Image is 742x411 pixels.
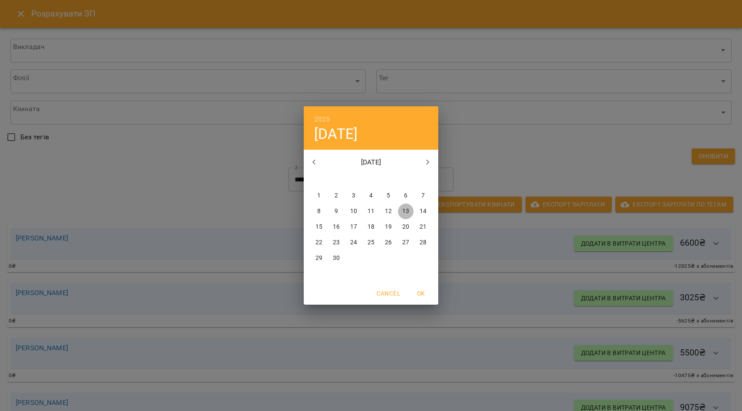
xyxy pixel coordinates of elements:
p: 16 [333,223,340,231]
button: 16 [328,219,344,235]
span: пт [381,175,396,184]
button: 10 [346,204,361,219]
p: 13 [402,207,409,216]
p: 23 [333,238,340,247]
span: вт [328,175,344,184]
p: 4 [369,191,373,200]
button: Cancel [373,286,404,301]
span: чт [363,175,379,184]
p: 25 [368,238,374,247]
p: 1 [317,191,321,200]
p: 14 [420,207,427,216]
p: 12 [385,207,392,216]
p: 7 [421,191,425,200]
p: 2 [335,191,338,200]
button: 22 [311,235,327,250]
p: 19 [385,223,392,231]
p: 9 [335,207,338,216]
p: 30 [333,254,340,263]
p: 27 [402,238,409,247]
button: 3 [346,188,361,204]
button: 4 [363,188,379,204]
p: 26 [385,238,392,247]
p: 3 [352,191,355,200]
p: 28 [420,238,427,247]
button: 2 [328,188,344,204]
span: Cancel [377,288,400,299]
button: 8 [311,204,327,219]
p: 17 [350,223,357,231]
p: 5 [387,191,390,200]
button: 1 [311,188,327,204]
button: 24 [346,235,361,250]
span: ср [346,175,361,184]
button: 21 [415,219,431,235]
button: 5 [381,188,396,204]
p: 6 [404,191,407,200]
button: 25 [363,235,379,250]
button: 17 [346,219,361,235]
button: 19 [381,219,396,235]
p: [DATE] [325,157,418,168]
button: 7 [415,188,431,204]
p: 22 [315,238,322,247]
p: 10 [350,207,357,216]
button: 9 [328,204,344,219]
span: сб [398,175,414,184]
span: пн [311,175,327,184]
button: 28 [415,235,431,250]
button: 14 [415,204,431,219]
button: 20 [398,219,414,235]
button: OK [407,286,435,301]
p: 11 [368,207,374,216]
span: OK [410,288,431,299]
button: 29 [311,250,327,266]
button: 12 [381,204,396,219]
button: 2025 [314,113,330,125]
p: 8 [317,207,321,216]
p: 29 [315,254,322,263]
button: [DATE] [314,125,358,143]
button: 6 [398,188,414,204]
p: 15 [315,223,322,231]
p: 21 [420,223,427,231]
button: 11 [363,204,379,219]
button: 18 [363,219,379,235]
button: 30 [328,250,344,266]
button: 26 [381,235,396,250]
button: 15 [311,219,327,235]
p: 20 [402,223,409,231]
button: 27 [398,235,414,250]
button: 13 [398,204,414,219]
p: 18 [368,223,374,231]
p: 24 [350,238,357,247]
button: 23 [328,235,344,250]
span: нд [415,175,431,184]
